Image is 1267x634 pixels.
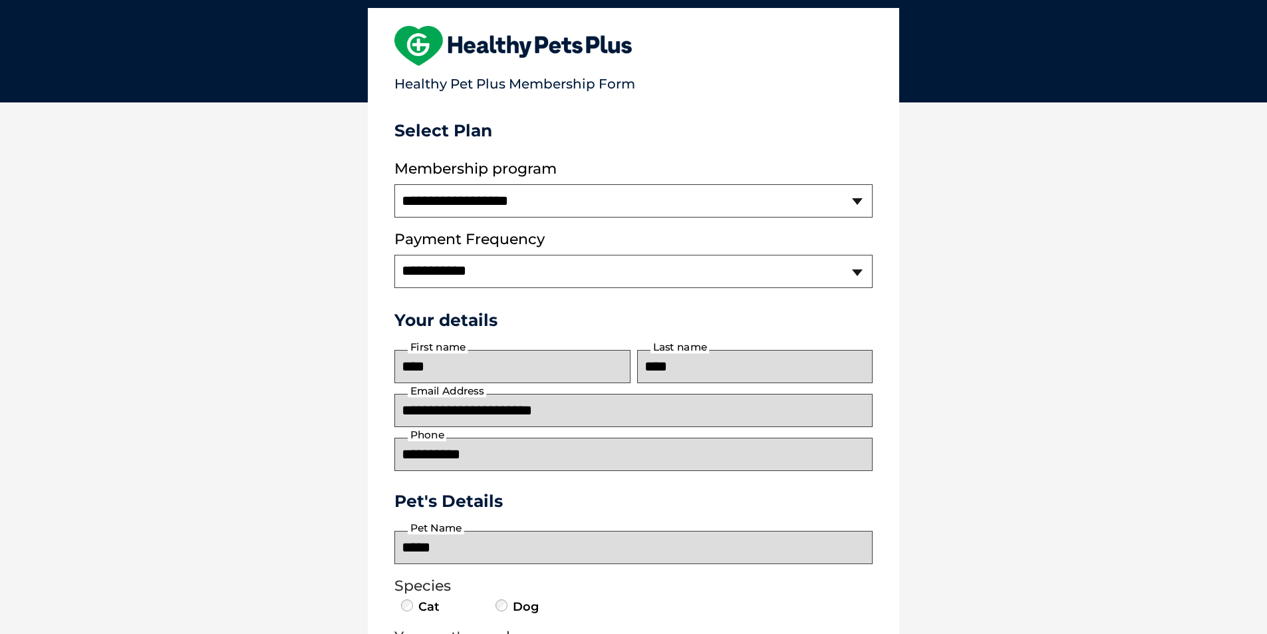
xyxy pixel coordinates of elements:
[394,160,873,178] label: Membership program
[394,26,632,66] img: heart-shape-hpp-logo-large.png
[394,577,873,595] legend: Species
[389,491,878,511] h3: Pet's Details
[408,341,468,353] label: First name
[394,231,545,248] label: Payment Frequency
[394,310,873,330] h3: Your details
[650,341,709,353] label: Last name
[408,385,486,397] label: Email Address
[408,429,446,441] label: Phone
[394,120,873,140] h3: Select Plan
[394,70,873,92] p: Healthy Pet Plus Membership Form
